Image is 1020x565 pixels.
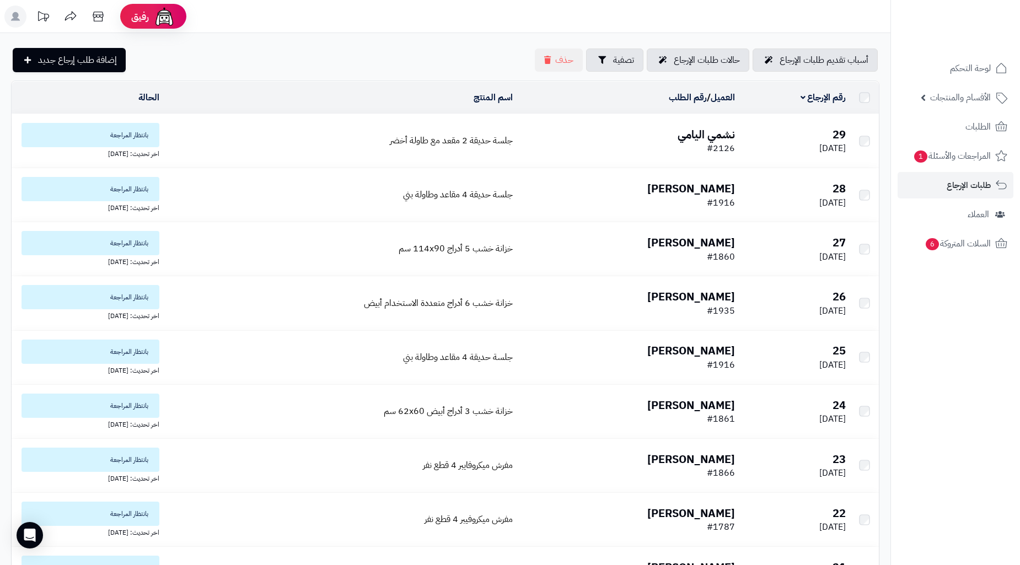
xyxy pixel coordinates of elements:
a: العميل [711,91,735,104]
div: اخر تحديث: [DATE] [16,418,159,429]
div: اخر تحديث: [DATE] [16,526,159,537]
span: لوحة التحكم [950,61,991,76]
b: [PERSON_NAME] [647,288,735,305]
b: 24 [833,397,846,413]
span: #1916 [707,196,735,209]
div: اخر تحديث: [DATE] [16,201,159,213]
a: إضافة طلب إرجاع جديد [13,48,126,72]
b: [PERSON_NAME] [647,180,735,197]
span: [DATE] [819,142,846,155]
b: 29 [833,126,846,143]
span: #1860 [707,250,735,263]
a: طلبات الإرجاع [898,172,1013,198]
a: تحديثات المنصة [29,6,57,30]
span: #1866 [707,466,735,480]
div: اخر تحديث: [DATE] [16,147,159,159]
span: بانتظار المراجعة [22,177,159,201]
span: بانتظار المراجعة [22,123,159,147]
a: اسم المنتج [474,91,513,104]
span: المراجعات والأسئلة [913,148,991,164]
span: الأقسام والمنتجات [930,90,991,105]
span: بانتظار المراجعة [22,394,159,418]
b: [PERSON_NAME] [647,234,735,251]
div: اخر تحديث: [DATE] [16,472,159,483]
a: رقم الطلب [669,91,707,104]
a: العملاء [898,201,1013,228]
a: أسباب تقديم طلبات الإرجاع [753,49,878,72]
b: [PERSON_NAME] [647,451,735,467]
a: الحالة [138,91,159,104]
span: الطلبات [965,119,991,134]
span: #1916 [707,358,735,372]
span: 1 [914,150,927,163]
b: 23 [833,451,846,467]
span: [DATE] [819,412,846,426]
span: 6 [926,238,939,250]
b: [PERSON_NAME] [647,397,735,413]
span: [DATE] [819,196,846,209]
a: خزانة خشب 6 أدراج متعددة الاستخدام أبيض [364,297,513,310]
b: 22 [833,505,846,521]
a: جلسة حديقة 2 مقعد مع طاولة أخضر [390,134,513,147]
span: إضافة طلب إرجاع جديد [38,53,117,67]
span: حالات طلبات الإرجاع [674,53,740,67]
span: أسباب تقديم طلبات الإرجاع [780,53,868,67]
span: #2126 [707,142,735,155]
button: حذف [535,49,583,72]
a: جلسة حديقة 4 مقاعد وطاولة بني [403,351,513,364]
b: [PERSON_NAME] [647,342,735,359]
b: نشمي اليامي [678,126,735,143]
div: اخر تحديث: [DATE] [16,364,159,375]
span: [DATE] [819,520,846,534]
span: السلات المتروكة [925,236,991,251]
b: 28 [833,180,846,197]
span: حذف [555,53,573,67]
div: Open Intercom Messenger [17,522,43,548]
b: 26 [833,288,846,305]
a: السلات المتروكة6 [898,230,1013,257]
td: / [517,82,739,114]
span: #1935 [707,304,735,318]
a: المراجعات والأسئلة1 [898,143,1013,169]
div: اخر تحديث: [DATE] [16,255,159,267]
span: بانتظار المراجعة [22,285,159,309]
span: [DATE] [819,358,846,372]
span: بانتظار المراجعة [22,231,159,255]
b: 27 [833,234,846,251]
span: تصفية [613,53,634,67]
a: رقم الإرجاع [801,91,846,104]
b: [PERSON_NAME] [647,505,735,521]
a: الطلبات [898,114,1013,140]
span: [DATE] [819,250,846,263]
button: تصفية [586,49,643,72]
span: [DATE] [819,466,846,480]
span: #1861 [707,412,735,426]
span: بانتظار المراجعة [22,448,159,472]
span: بانتظار المراجعة [22,340,159,364]
div: اخر تحديث: [DATE] [16,309,159,321]
a: خزانة خشب 5 أدراج 114x90 سم‏ [399,242,513,255]
span: [DATE] [819,304,846,318]
span: طلبات الإرجاع [947,177,991,193]
a: مفرش ميكروفيبر 4 قطع نفر [425,513,513,526]
b: 25 [833,342,846,359]
a: مفرش ميكروفايبر 4 قطع نفر [423,459,513,472]
a: خزانة خشب 3 أدراج أبيض ‎62x60 سم‏ [384,405,513,418]
a: لوحة التحكم [898,55,1013,82]
span: رفيق [131,10,149,23]
img: ai-face.png [153,6,175,28]
span: العملاء [968,207,989,222]
span: بانتظار المراجعة [22,502,159,526]
a: حالات طلبات الإرجاع [647,49,749,72]
a: جلسة حديقة 4 مقاعد وطاولة بني [403,188,513,201]
span: #1787 [707,520,735,534]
